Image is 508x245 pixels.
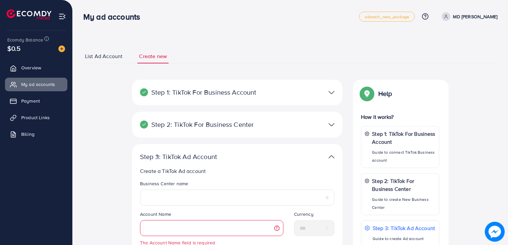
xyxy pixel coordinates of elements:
span: Overview [21,64,41,71]
a: Billing [5,127,67,141]
a: My ad accounts [5,78,67,91]
span: Ecomdy Balance [7,37,43,43]
p: Guide to connect TikTok Business account [372,148,436,164]
span: Payment [21,98,40,104]
a: Overview [5,61,67,74]
legend: Account Name [140,211,283,220]
p: Step 3: TikTok Ad Account [373,224,435,232]
a: MD [PERSON_NAME] [439,12,497,21]
img: Popup guide [361,88,373,100]
h3: My ad accounts [83,12,145,22]
span: $0.5 [7,43,21,53]
p: Help [378,90,392,98]
p: Create a TikTok Ad account [140,167,337,175]
span: My ad accounts [21,81,55,88]
p: Guide to create New Business Center [372,196,436,211]
p: Guide to create Ad account [373,235,435,243]
a: adreach_new_package [359,12,415,22]
img: menu [58,13,66,20]
p: Step 1: TikTok For Business Account [140,88,266,96]
img: image [58,45,65,52]
a: Product Links [5,111,67,124]
img: image [485,222,505,242]
p: How it works? [361,113,439,121]
span: List Ad Account [85,52,122,60]
p: Step 2: TikTok For Business Center [140,121,266,128]
img: TikTok partner [328,120,334,129]
p: Step 3: TikTok Ad Account [140,153,266,161]
p: MD [PERSON_NAME] [453,13,497,21]
span: Product Links [21,114,50,121]
a: Payment [5,94,67,108]
p: Step 2: TikTok For Business Center [372,177,436,193]
img: logo [7,9,51,20]
legend: Business Center name [140,180,334,190]
span: Create new [139,52,167,60]
p: Step 1: TikTok For Business Account [372,130,436,146]
img: TikTok partner [328,152,334,162]
span: Billing [21,131,35,137]
span: adreach_new_package [365,15,409,19]
legend: Currency [294,211,335,220]
img: TikTok partner [328,88,334,97]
